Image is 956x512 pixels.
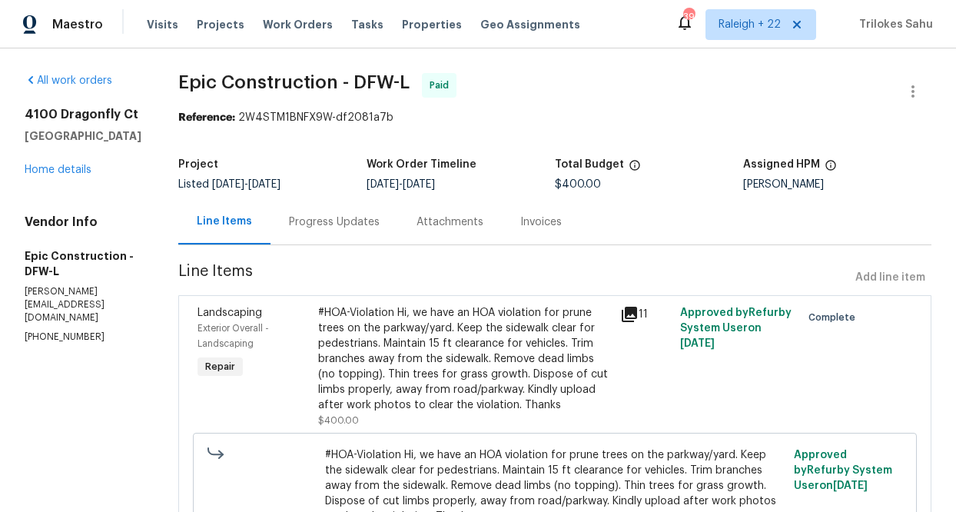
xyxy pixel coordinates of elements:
[743,179,931,190] div: [PERSON_NAME]
[555,179,601,190] span: $400.00
[212,179,244,190] span: [DATE]
[25,107,141,122] h2: 4100 Dragonfly Ct
[25,165,91,175] a: Home details
[199,359,241,374] span: Repair
[212,179,280,190] span: -
[178,159,218,170] h5: Project
[794,450,892,491] span: Approved by Refurby System User on
[620,305,671,324] div: 11
[402,17,462,32] span: Properties
[367,179,399,190] span: [DATE]
[178,110,931,125] div: 2W4STM1BNFX9W-df2081a7b
[248,179,280,190] span: [DATE]
[178,264,849,292] span: Line Items
[25,128,141,144] h5: [GEOGRAPHIC_DATA]
[197,17,244,32] span: Projects
[417,214,483,230] div: Attachments
[198,324,269,348] span: Exterior Overall - Landscaping
[178,112,235,123] b: Reference:
[719,17,781,32] span: Raleigh + 22
[289,214,380,230] div: Progress Updates
[480,17,580,32] span: Geo Assignments
[680,308,792,349] span: Approved by Refurby System User on
[833,480,868,491] span: [DATE]
[683,9,694,25] div: 395
[430,78,455,93] span: Paid
[25,285,141,324] p: [PERSON_NAME][EMAIL_ADDRESS][DOMAIN_NAME]
[351,19,383,30] span: Tasks
[147,17,178,32] span: Visits
[178,179,280,190] span: Listed
[197,214,252,229] div: Line Items
[263,17,333,32] span: Work Orders
[367,159,476,170] h5: Work Order Timeline
[198,308,262,318] span: Landscaping
[318,305,611,413] div: #HOA-Violation Hi, we have an HOA violation for prune trees on the parkway/yard. Keep the sidewal...
[743,159,820,170] h5: Assigned HPM
[25,214,141,230] h4: Vendor Info
[555,159,624,170] h5: Total Budget
[853,17,933,32] span: Trilokes Sahu
[318,416,359,425] span: $400.00
[808,310,861,325] span: Complete
[825,159,837,179] span: The hpm assigned to this work order.
[367,179,435,190] span: -
[25,331,141,344] p: [PHONE_NUMBER]
[25,75,112,86] a: All work orders
[52,17,103,32] span: Maestro
[629,159,641,179] span: The total cost of line items that have been proposed by Opendoor. This sum includes line items th...
[178,73,410,91] span: Epic Construction - DFW-L
[25,248,141,279] h5: Epic Construction - DFW-L
[680,338,715,349] span: [DATE]
[403,179,435,190] span: [DATE]
[520,214,562,230] div: Invoices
